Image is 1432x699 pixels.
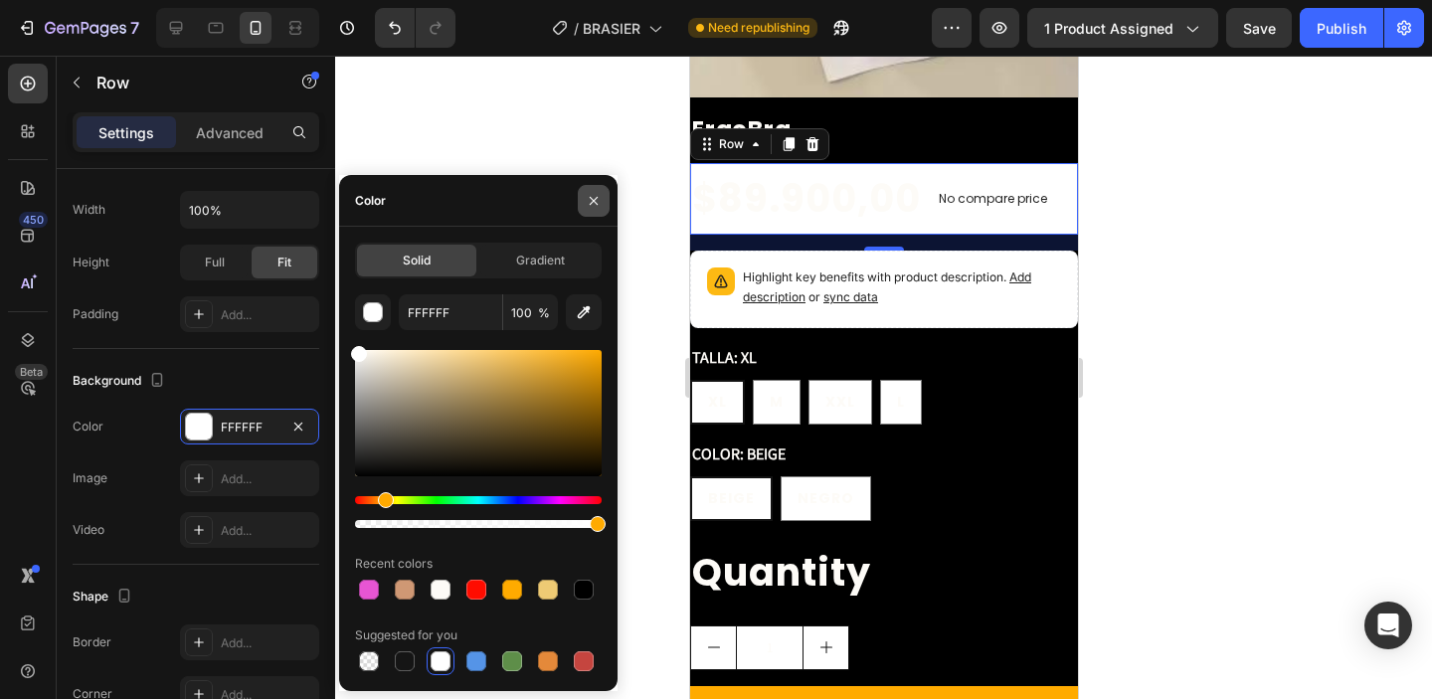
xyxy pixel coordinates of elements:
p: 7 [130,16,139,40]
input: Auto [181,192,318,228]
span: Need republishing [708,19,809,37]
span: % [538,304,550,322]
div: Add... [221,470,314,488]
div: Video [73,521,104,539]
div: Publish [1317,18,1366,39]
span: / [574,18,579,39]
span: Solid [403,252,431,269]
iframe: Design area [690,56,1078,699]
div: Shape [73,584,136,611]
input: Eg: FFFFFF [399,294,502,330]
div: Add... [221,634,314,652]
button: Publish [1300,8,1383,48]
span: Fit [277,254,291,271]
button: 7 [8,8,148,48]
span: Full [205,254,225,271]
button: Save [1226,8,1292,48]
button: 1 product assigned [1027,8,1218,48]
span: Gradient [516,252,565,269]
div: Recent colors [355,555,433,573]
div: Background [73,368,169,395]
span: Save [1243,20,1276,37]
div: Undo/Redo [375,8,455,48]
div: Width [73,201,105,219]
span: BRASIER [583,18,640,39]
div: 450 [19,212,48,228]
p: Settings [98,122,154,143]
div: Open Intercom Messenger [1364,602,1412,649]
div: Beta [15,364,48,380]
div: Border [73,633,111,651]
div: Color [73,418,103,436]
p: Advanced [196,122,264,143]
div: Add... [221,306,314,324]
span: 1 product assigned [1044,18,1173,39]
div: Padding [73,305,118,323]
div: FFFFFF [221,419,278,437]
div: Hue [355,496,602,504]
div: Height [73,254,109,271]
div: Suggested for you [355,626,457,644]
div: Color [355,192,386,210]
div: Add... [221,522,314,540]
div: Image [73,469,107,487]
p: Row [96,71,266,94]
